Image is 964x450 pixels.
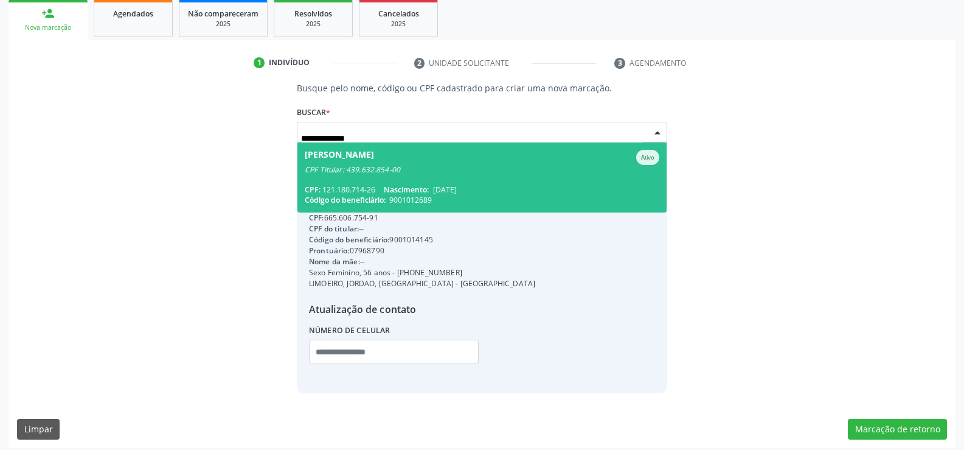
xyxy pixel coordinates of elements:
[309,213,535,223] div: 665.606.754-91
[384,185,429,195] span: Nascimento:
[389,195,432,205] span: 9001012689
[433,185,457,195] span: [DATE]
[309,267,535,278] div: Sexo Feminino, 56 anos - [PHONE_NUMBER]
[305,165,659,175] div: CPF Titular: 439.632.854-00
[641,153,654,161] small: Ativo
[309,245,350,256] span: Prontuário:
[283,19,344,29] div: 2025
[188,9,258,19] span: Não compareceram
[305,150,374,165] div: [PERSON_NAME]
[17,419,60,440] button: Limpar
[309,223,535,234] div: --
[848,419,947,440] button: Marcação de retorno
[368,19,429,29] div: 2025
[309,245,535,256] div: 07968790
[378,9,419,19] span: Cancelados
[309,256,535,267] div: --
[17,23,79,32] div: Nova marcação
[309,213,324,223] span: CPF:
[309,223,359,234] span: CPF do titular:
[41,7,55,20] div: person_add
[309,321,390,340] label: Número de celular
[309,234,389,245] span: Código do beneficiário:
[294,9,332,19] span: Resolvidos
[309,234,535,245] div: 9001014145
[305,195,386,205] span: Código do beneficiário:
[254,57,265,68] div: 1
[305,185,321,195] span: CPF:
[297,103,330,122] label: Buscar
[309,302,535,317] div: Atualização de contato
[188,19,258,29] div: 2025
[269,57,310,68] div: Indivíduo
[309,278,535,289] div: LIMOEIRO, JORDAO, [GEOGRAPHIC_DATA] - [GEOGRAPHIC_DATA]
[297,82,667,94] p: Busque pelo nome, código ou CPF cadastrado para criar uma nova marcação.
[113,9,153,19] span: Agendados
[305,185,659,195] div: 121.180.714-26
[309,256,360,267] span: Nome da mãe:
